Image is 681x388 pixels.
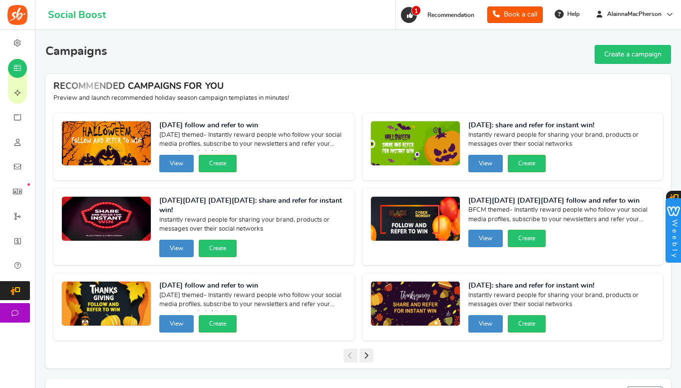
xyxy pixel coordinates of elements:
button: View [159,240,194,257]
button: View [159,155,194,172]
button: Create [508,155,546,172]
strong: [DATE][DATE] [DATE][DATE]: share and refer for instant win! [159,196,346,216]
span: Recommendation [427,12,474,18]
button: View [468,315,503,333]
img: Recommended Campaigns [62,121,151,166]
strong: [DATE] follow and refer to win [159,281,346,291]
span: AlainnaMacPherson [603,10,666,18]
img: Social Boost [7,5,27,25]
em: New [27,183,30,186]
button: Create [199,240,237,257]
button: View [159,315,194,333]
button: Create [508,230,546,247]
span: 1 [411,5,421,15]
h1: Social Boost [48,9,106,20]
span: [DATE] themed- Instantly reward people who follow your social media profiles, subscribe to your n... [159,131,346,151]
a: 1 Recommendation [400,7,479,23]
span: Help [565,10,580,18]
button: Create [199,155,237,172]
img: Recommended Campaigns [62,282,151,327]
span: Instantly reward people for sharing your brand, products or messages over their social networks [159,216,346,236]
span: Instantly reward people for sharing your brand, products or messages over their social networks [468,291,656,311]
span: Instantly reward people for sharing your brand, products or messages over their social networks [468,131,656,151]
h2: Campaigns [45,45,107,58]
strong: [DATE][DATE] [DATE][DATE] follow and refer to win [468,196,656,206]
strong: [DATE]: share and refer for instant win! [468,281,656,291]
img: Recommended Campaigns [371,121,460,166]
button: View [468,155,503,172]
span: [DATE] themed- Instantly reward people who follow your social media profiles, subscribe to your n... [159,291,346,311]
img: Recommended Campaigns [371,197,460,242]
img: Recommended Campaigns [62,197,151,242]
strong: [DATE] follow and refer to win [159,121,346,131]
button: Create [199,315,237,333]
a: Help [551,6,585,22]
a: Book a call [487,6,543,23]
h4: RECOMMENDED CAMPAIGNS FOR YOU [53,82,663,92]
p: Preview and launch recommended holiday season campaign templates in minutes! [53,94,663,103]
img: Recommended Campaigns [371,282,460,327]
a: Create a campaign [595,45,671,64]
span: BFCM themed- Instantly reward people who follow your social media profiles, subscribe to your new... [468,206,656,226]
button: Create [508,315,546,333]
button: View [468,230,503,247]
strong: [DATE]: share and refer for instant win! [468,121,656,131]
